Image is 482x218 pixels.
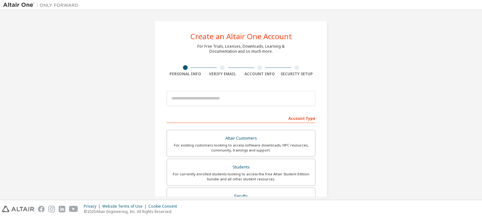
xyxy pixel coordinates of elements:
div: For Free Trials, Licenses, Downloads, Learning & Documentation and so much more. [197,44,285,54]
div: Personal Info [167,72,204,77]
div: Cookie Consent [148,204,181,209]
div: Create an Altair One Account [190,33,292,40]
img: facebook.svg [38,206,45,212]
div: For currently enrolled students looking to access the free Altair Student Edition bundle and all ... [171,172,311,182]
img: Altair One [3,2,82,8]
div: Students [171,163,311,172]
div: Security Setup [278,72,316,77]
div: Verify Email [204,72,241,77]
img: youtube.svg [69,206,78,212]
div: Privacy [84,204,102,209]
div: Website Terms of Use [102,204,148,209]
div: Altair Customers [171,134,311,143]
img: altair_logo.svg [2,206,34,212]
div: Account Type [167,113,315,123]
div: Faculty [171,192,311,200]
div: For existing customers looking to access software downloads, HPC resources, community, trainings ... [171,143,311,153]
div: Account Info [241,72,278,77]
img: instagram.svg [48,206,55,212]
p: © 2025 Altair Engineering, Inc. All Rights Reserved. [84,209,181,214]
img: linkedin.svg [59,206,65,212]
